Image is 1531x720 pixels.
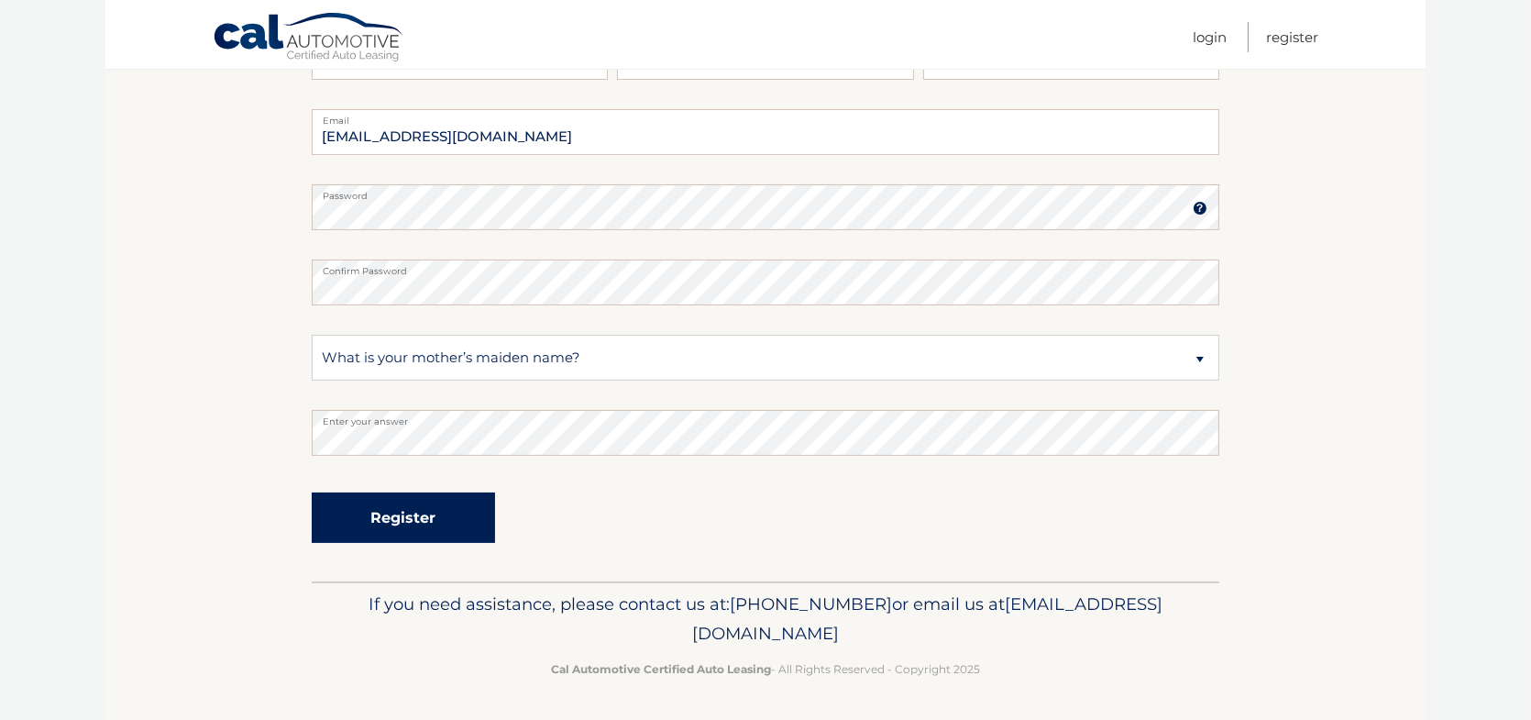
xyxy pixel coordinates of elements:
span: [PHONE_NUMBER] [730,593,892,615]
label: Password [312,184,1219,199]
img: tooltip.svg [1193,201,1207,216]
label: Enter your answer [312,410,1219,425]
strong: Cal Automotive Certified Auto Leasing [551,662,771,676]
input: Email [312,109,1219,155]
a: Register [1266,22,1318,52]
span: [EMAIL_ADDRESS][DOMAIN_NAME] [692,593,1162,644]
p: If you need assistance, please contact us at: or email us at [324,590,1207,648]
label: Confirm Password [312,260,1219,274]
p: - All Rights Reserved - Copyright 2025 [324,659,1207,679]
button: Register [312,493,495,543]
a: Cal Automotive [213,12,405,65]
label: Email [312,109,1219,124]
a: Login [1193,22,1227,52]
